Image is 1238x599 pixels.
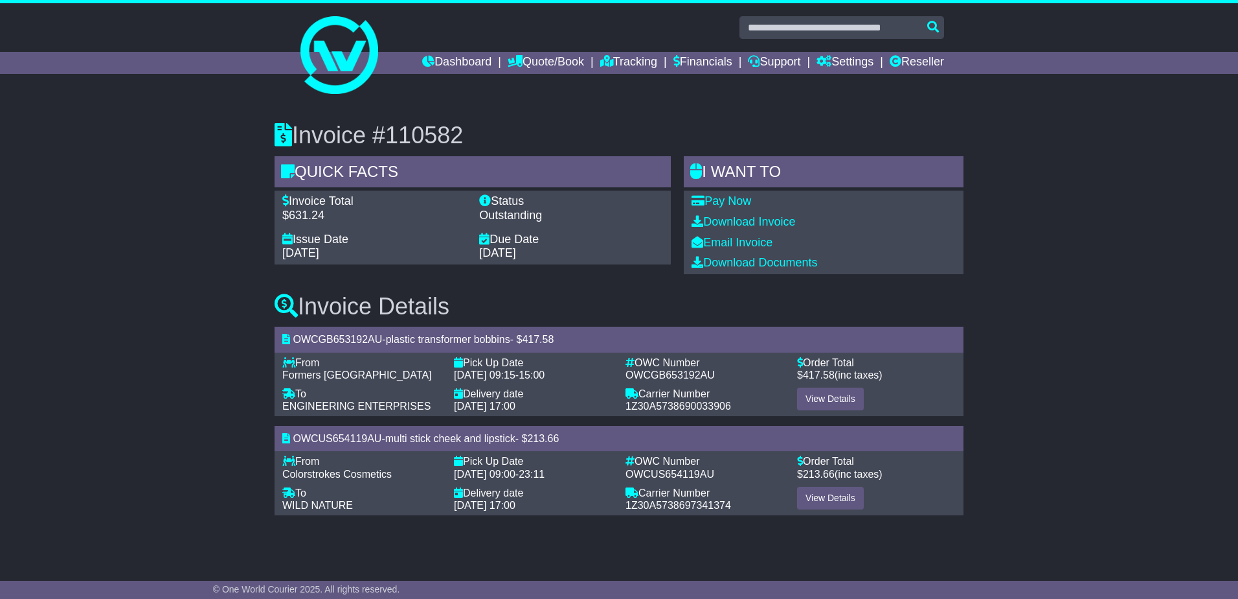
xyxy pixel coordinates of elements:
[282,487,441,499] div: To
[479,209,663,223] div: Outstanding
[625,469,714,480] span: OWCUS654119AU
[275,294,963,320] h3: Invoice Details
[282,194,466,209] div: Invoice Total
[282,209,466,223] div: $631.24
[625,370,715,381] span: OWCGB653192AU
[422,52,491,74] a: Dashboard
[797,468,956,480] div: $ (inc taxes)
[479,194,663,209] div: Status
[797,357,956,369] div: Order Total
[454,370,515,381] span: [DATE] 09:15
[692,215,795,228] a: Download Invoice
[479,246,663,261] div: [DATE]
[797,388,864,410] a: View Details
[454,401,515,412] span: [DATE] 17:00
[454,469,515,480] span: [DATE] 09:00
[748,52,800,74] a: Support
[519,370,545,381] span: 15:00
[479,233,663,247] div: Due Date
[282,401,431,412] span: ENGINEERING ENTERPRISES
[282,388,441,400] div: To
[508,52,584,74] a: Quote/Book
[454,388,613,400] div: Delivery date
[386,334,510,345] span: plastic transformer bobbins
[625,487,784,499] div: Carrier Number
[519,469,545,480] span: 23:11
[275,327,963,352] div: - - $
[625,357,784,369] div: OWC Number
[275,156,671,191] div: Quick Facts
[625,455,784,467] div: OWC Number
[797,369,956,381] div: $ (inc taxes)
[454,487,613,499] div: Delivery date
[454,500,515,511] span: [DATE] 17:00
[293,433,381,444] span: OWCUS654119AU
[684,156,963,191] div: I WANT to
[625,388,784,400] div: Carrier Number
[293,334,382,345] span: OWCGB653192AU
[692,236,772,249] a: Email Invoice
[600,52,657,74] a: Tracking
[803,370,835,381] span: 417.58
[454,357,613,369] div: Pick Up Date
[816,52,873,74] a: Settings
[454,455,613,467] div: Pick Up Date
[890,52,944,74] a: Reseller
[282,357,441,369] div: From
[454,369,613,381] div: -
[522,334,554,345] span: 417.58
[454,468,613,480] div: -
[803,469,835,480] span: 213.66
[797,455,956,467] div: Order Total
[282,233,466,247] div: Issue Date
[282,246,466,261] div: [DATE]
[673,52,732,74] a: Financials
[625,401,731,412] span: 1Z30A5738690033906
[527,433,559,444] span: 213.66
[282,455,441,467] div: From
[692,194,751,207] a: Pay Now
[797,487,864,510] a: View Details
[625,500,731,511] span: 1Z30A5738697341374
[282,370,432,381] span: Formers [GEOGRAPHIC_DATA]
[275,123,963,148] h3: Invoice #110582
[275,426,963,451] div: - - $
[282,469,392,480] span: Colorstrokes Cosmetics
[282,500,353,511] span: WILD NATURE
[213,584,400,594] span: © One World Courier 2025. All rights reserved.
[692,256,817,269] a: Download Documents
[385,433,515,444] span: multi stick cheek and lipstick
